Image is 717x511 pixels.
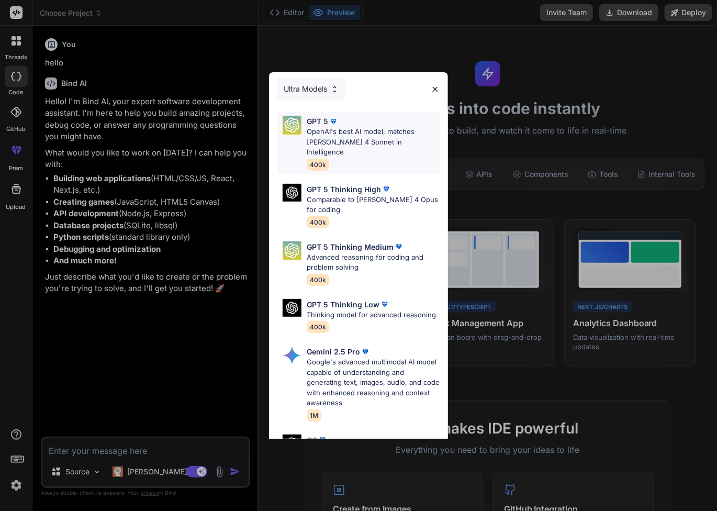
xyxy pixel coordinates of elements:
p: GPT 5 [307,116,328,127]
img: Pick Models [283,184,301,202]
img: Pick Models [330,85,339,94]
p: GPT 5 Thinking High [307,184,381,195]
p: O3 [307,435,317,446]
span: 400k [307,321,329,333]
img: premium [381,184,391,194]
p: Gemini 2.5 Pro [307,346,360,357]
img: Pick Models [283,116,301,135]
img: Pick Models [283,346,301,365]
span: 400k [307,159,329,171]
p: Google's advanced multimodal AI model capable of understanding and generating text, images, audio... [307,357,440,408]
span: 400k [307,274,329,286]
p: GPT 5 Thinking Low [307,299,379,310]
img: close [431,85,440,94]
p: Comparable to [PERSON_NAME] 4 Opus for coding [307,195,440,215]
img: premium [360,347,371,357]
img: Pick Models [283,241,301,260]
p: Advanced reasoning for coding and problem solving [307,252,440,273]
span: 400k [307,216,329,228]
div: Ultra Models [277,77,345,101]
img: Pick Models [283,299,301,317]
img: premium [394,241,404,252]
img: premium [317,435,328,445]
img: Pick Models [283,435,301,453]
img: premium [328,116,339,127]
p: OpenAI's best AI model, matches [PERSON_NAME] 4 Sonnet in Intelligence [307,127,440,158]
p: GPT 5 Thinking Medium [307,241,394,252]
p: Thinking model for advanced reasoning. [307,310,438,320]
span: 1M [307,409,321,421]
img: premium [379,299,390,309]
